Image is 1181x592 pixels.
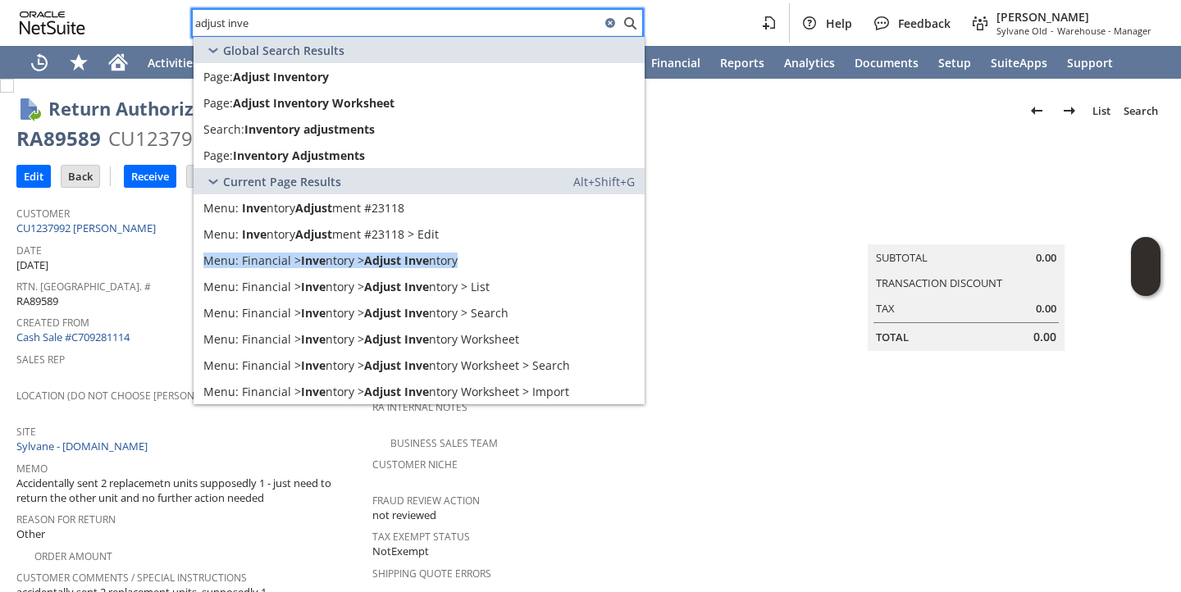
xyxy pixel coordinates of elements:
[16,316,89,330] a: Created From
[928,46,981,79] a: Setup
[898,16,951,31] span: Feedback
[876,330,909,344] a: Total
[267,226,295,242] span: ntory
[1051,25,1054,37] span: -
[59,46,98,79] div: Shortcuts
[876,301,895,316] a: Tax
[194,247,645,273] a: Adjust Inventory
[301,253,326,268] span: Inve
[295,226,332,242] span: Adjust
[876,250,928,265] a: Subtotal
[429,357,570,373] span: ntory Worksheet > Search
[404,279,429,294] span: Inve
[194,63,645,89] a: Page:Adjust Inventory
[194,142,645,168] a: Page:Inventory Adjustments
[372,508,436,523] span: not reviewed
[1036,250,1056,266] span: 0.00
[301,305,326,321] span: Inve
[194,221,645,247] a: Edit
[242,357,301,373] span: Financial >
[233,148,365,163] span: Inventory Adjustments
[16,462,48,476] a: Memo
[187,166,236,187] input: Refund
[710,46,774,79] a: Reports
[996,9,1151,25] span: [PERSON_NAME]
[301,279,326,294] span: Inve
[301,384,326,399] span: Inve
[194,326,645,352] a: Adjust Inventory Worksheet
[203,331,239,347] span: Menu:
[242,200,267,216] span: Inve
[332,226,439,242] span: ment #23118 > Edit
[404,253,429,268] span: Inve
[267,200,295,216] span: ntory
[372,544,429,559] span: NotExempt
[242,226,267,242] span: Inve
[1117,98,1165,124] a: Search
[938,55,971,71] span: Setup
[16,526,45,542] span: Other
[1131,267,1160,297] span: Oracle Guided Learning Widget. To move around, please hold and drag
[372,494,480,508] a: Fraud Review Action
[1060,101,1079,121] img: Next
[364,279,401,294] span: Adjust
[620,13,640,33] svg: Search
[364,305,401,321] span: Adjust
[203,384,239,399] span: Menu:
[845,46,928,79] a: Documents
[16,425,36,439] a: Site
[125,166,176,187] input: Receive
[20,46,59,79] a: Recent Records
[203,226,239,242] span: Menu:
[193,13,600,33] input: Search
[1057,46,1123,79] a: Support
[16,294,58,309] span: RA89589
[868,218,1065,244] caption: Summary
[16,476,364,506] span: Accidentally sent 2 replacemetn units supposedly 1 - just need to return the other unit and no fu...
[194,352,645,378] a: Search
[372,530,470,544] a: Tax Exempt Status
[242,279,301,294] span: Financial >
[720,55,764,71] span: Reports
[981,46,1057,79] a: SuiteApps
[30,52,49,72] svg: Recent Records
[16,207,70,221] a: Customer
[203,200,239,216] span: Menu:
[429,384,569,399] span: ntory Worksheet > Import
[138,46,208,79] a: Activities
[429,305,508,321] span: ntory > Search
[326,357,364,373] span: ntory >
[16,330,130,344] a: Cash Sale #C709281114
[108,125,374,152] div: CU1237992 [PERSON_NAME]
[404,305,429,321] span: Inve
[372,567,491,581] a: Shipping Quote Errors
[301,331,326,347] span: Inve
[17,166,50,187] input: Edit
[364,253,401,268] span: Adjust
[404,331,429,347] span: Inve
[242,305,301,321] span: Financial >
[194,273,645,299] a: List
[991,55,1047,71] span: SuiteApps
[48,95,241,122] h1: Return Authorization
[404,357,429,373] span: Inve
[1086,98,1117,124] a: List
[69,52,89,72] svg: Shortcuts
[326,331,364,347] span: ntory >
[194,116,645,142] a: Search:Inventory adjustmentsEdit:
[326,279,364,294] span: ntory >
[876,276,1002,290] a: Transaction Discount
[429,331,519,347] span: ntory Worksheet
[242,384,301,399] span: Financial >
[203,253,239,268] span: Menu:
[244,121,375,137] span: Inventory adjustments
[16,512,116,526] a: Reason For Return
[108,52,128,72] svg: Home
[301,357,326,373] span: Inve
[194,378,645,404] a: Import
[573,174,635,189] span: Alt+Shift+G
[16,439,152,453] a: Sylvane - [DOMAIN_NAME]
[429,253,458,268] span: ntory
[996,25,1047,37] span: Sylvane Old
[62,166,99,187] input: Back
